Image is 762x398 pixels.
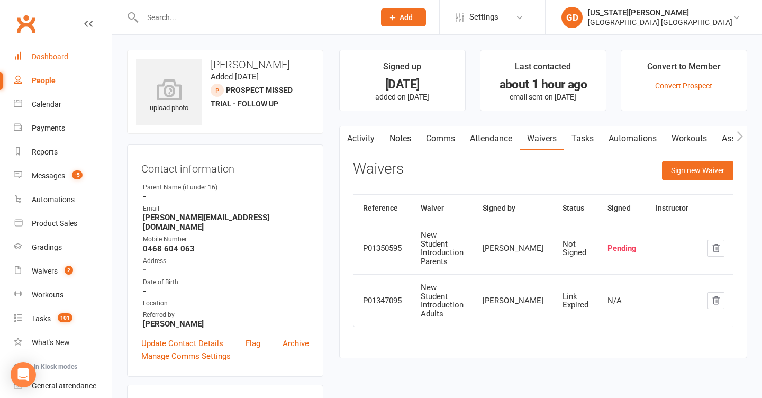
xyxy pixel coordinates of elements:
[32,291,63,299] div: Workouts
[340,126,382,151] a: Activity
[349,79,456,90] div: [DATE]
[601,126,664,151] a: Automations
[563,292,588,310] div: Link Expired
[607,244,637,253] div: Pending
[143,319,309,329] strong: [PERSON_NAME]
[490,79,596,90] div: about 1 hour ago
[483,244,543,253] div: [PERSON_NAME]
[363,244,402,253] div: P01350595
[32,100,61,108] div: Calendar
[143,265,309,275] strong: -
[520,126,564,151] a: Waivers
[14,116,112,140] a: Payments
[515,60,571,79] div: Last contacted
[32,243,62,251] div: Gradings
[32,124,65,132] div: Payments
[141,337,223,350] a: Update Contact Details
[211,86,293,108] span: Prospect Missed Trial - Follow up
[647,60,721,79] div: Convert to Member
[143,244,309,254] strong: 0468 604 063
[65,266,73,275] span: 2
[139,10,367,25] input: Search...
[469,5,498,29] span: Settings
[655,82,712,90] a: Convert Prospect
[143,298,309,309] div: Location
[143,286,309,296] strong: -
[411,195,473,222] th: Waiver
[598,195,646,222] th: Signed
[143,213,309,232] strong: [PERSON_NAME][EMAIL_ADDRESS][DOMAIN_NAME]
[14,212,112,236] a: Product Sales
[14,140,112,164] a: Reports
[588,8,732,17] div: [US_STATE][PERSON_NAME]
[462,126,520,151] a: Attendance
[32,171,65,180] div: Messages
[14,45,112,69] a: Dashboard
[32,195,75,204] div: Automations
[143,204,309,214] div: Email
[473,195,553,222] th: Signed by
[32,338,70,347] div: What's New
[136,59,314,70] h3: [PERSON_NAME]
[143,192,309,201] strong: -
[141,159,309,175] h3: Contact information
[553,195,598,222] th: Status
[561,7,583,28] div: GD
[646,195,698,222] th: Instructor
[141,350,231,363] a: Manage Comms Settings
[32,219,77,228] div: Product Sales
[14,307,112,331] a: Tasks 101
[11,362,36,387] div: Open Intercom Messenger
[14,69,112,93] a: People
[32,76,56,85] div: People
[14,259,112,283] a: Waivers 2
[14,236,112,259] a: Gradings
[32,267,58,275] div: Waivers
[353,195,411,222] th: Reference
[143,310,309,320] div: Referred by
[32,148,58,156] div: Reports
[607,296,637,305] div: N/A
[564,126,601,151] a: Tasks
[419,126,462,151] a: Comms
[400,13,413,22] span: Add
[490,93,596,101] p: email sent on [DATE]
[72,170,83,179] span: -5
[588,17,732,27] div: [GEOGRAPHIC_DATA] [GEOGRAPHIC_DATA]
[14,188,112,212] a: Automations
[421,231,464,266] div: New Student Introduction Parents
[32,314,51,323] div: Tasks
[136,79,202,114] div: upload photo
[349,93,456,101] p: added on [DATE]
[483,296,543,305] div: [PERSON_NAME]
[143,256,309,266] div: Address
[246,337,260,350] a: Flag
[14,331,112,355] a: What's New
[381,8,426,26] button: Add
[383,60,421,79] div: Signed up
[32,52,68,61] div: Dashboard
[14,283,112,307] a: Workouts
[664,126,714,151] a: Workouts
[14,164,112,188] a: Messages -5
[143,277,309,287] div: Date of Birth
[14,374,112,398] a: General attendance kiosk mode
[143,183,309,193] div: Parent Name (if under 16)
[13,11,39,37] a: Clubworx
[563,240,588,257] div: Not Signed
[283,337,309,350] a: Archive
[143,234,309,245] div: Mobile Number
[353,161,404,177] h3: Waivers
[14,93,112,116] a: Calendar
[421,283,464,318] div: New Student Introduction Adults
[382,126,419,151] a: Notes
[32,382,96,390] div: General attendance
[58,313,72,322] span: 101
[211,72,259,82] time: Added [DATE]
[662,161,733,180] button: Sign new Waiver
[363,296,402,305] div: P01347095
